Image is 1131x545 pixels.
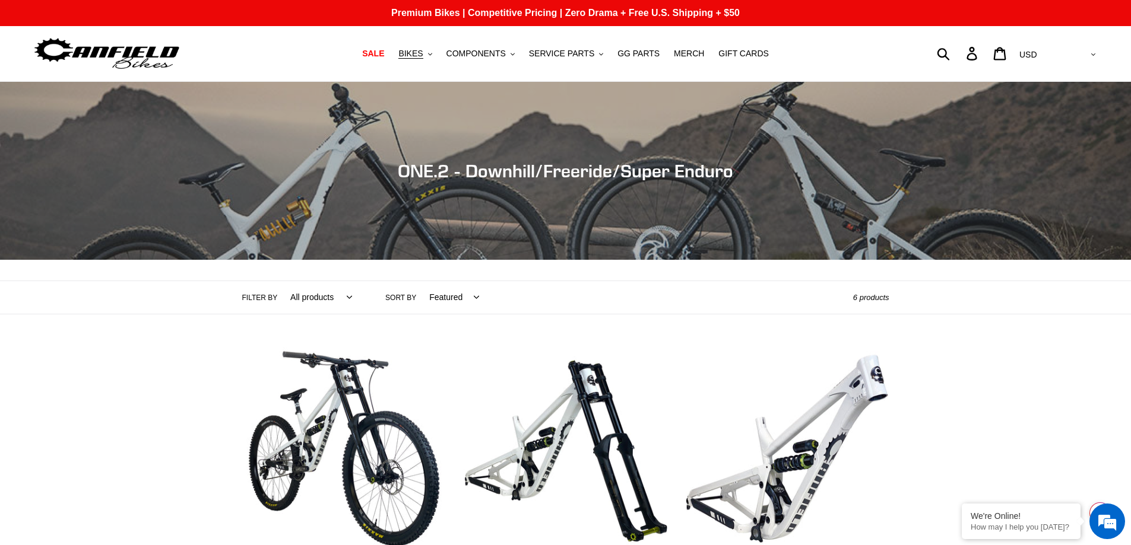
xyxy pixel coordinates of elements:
button: COMPONENTS [441,46,521,62]
div: We're Online! [971,511,1072,521]
button: BIKES [392,46,438,62]
span: SERVICE PARTS [529,49,594,59]
label: Filter by [242,292,278,303]
img: Canfield Bikes [33,35,181,72]
a: MERCH [668,46,710,62]
span: SALE [362,49,384,59]
span: 6 products [853,293,889,302]
button: SERVICE PARTS [523,46,609,62]
span: MERCH [674,49,704,59]
span: COMPONENTS [446,49,506,59]
label: Sort by [385,292,416,303]
a: GIFT CARDS [712,46,775,62]
span: BIKES [398,49,423,59]
span: GG PARTS [617,49,660,59]
span: GIFT CARDS [718,49,769,59]
p: How may I help you today? [971,522,1072,531]
a: GG PARTS [612,46,666,62]
span: ONE.2 - Downhill/Freeride/Super Enduro [398,160,733,181]
a: SALE [356,46,390,62]
input: Search [943,40,974,66]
